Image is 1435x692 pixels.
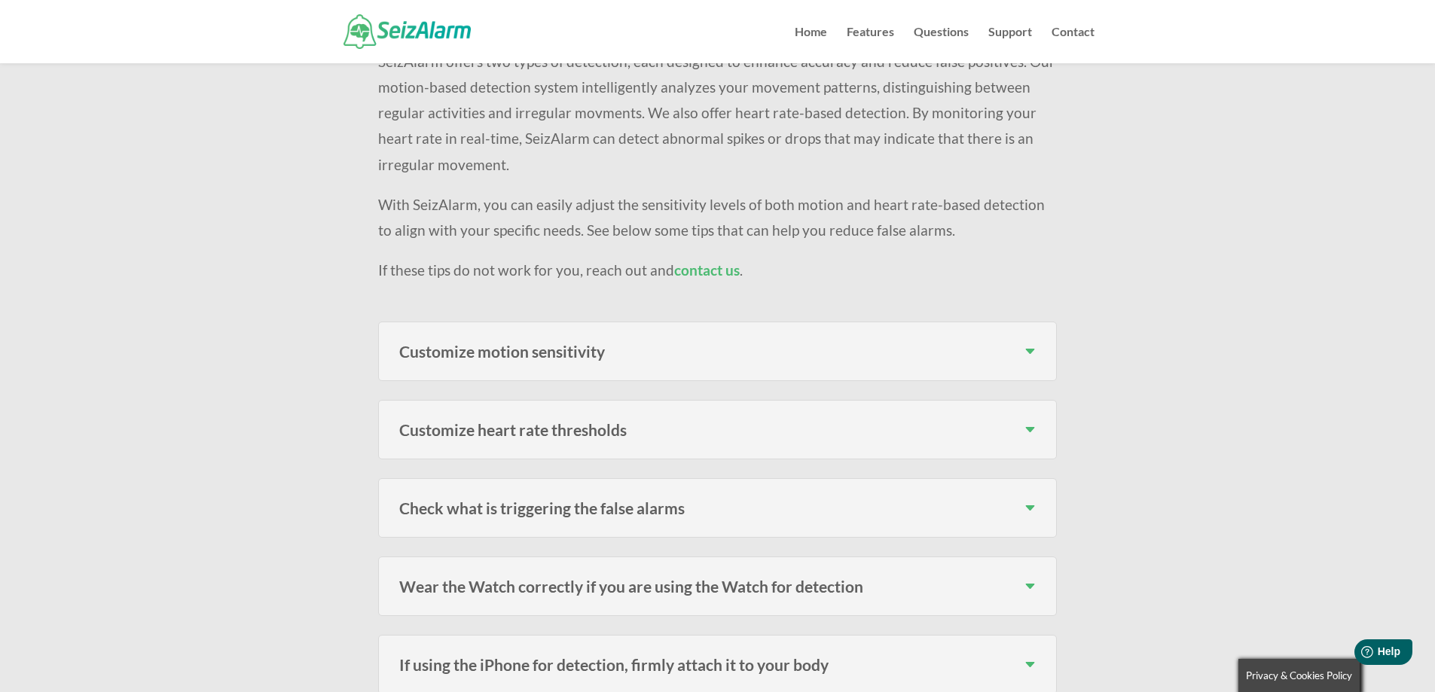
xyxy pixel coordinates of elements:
[399,343,1036,359] h3: Customize motion sensitivity
[914,26,969,63] a: Questions
[378,192,1057,258] p: With SeizAlarm, you can easily adjust the sensitivity levels of both motion and heart rate-based ...
[988,26,1032,63] a: Support
[399,578,1036,594] h3: Wear the Watch correctly if you are using the Watch for detection
[795,26,827,63] a: Home
[847,26,894,63] a: Features
[378,258,1057,283] p: If these tips do not work for you, reach out and .
[674,261,740,279] a: contact us
[1052,26,1095,63] a: Contact
[343,14,471,48] img: SeizAlarm
[1246,669,1352,681] span: Privacy & Cookies Policy
[399,657,1036,672] h3: If using the iPhone for detection, firmly attach it to your body
[399,500,1036,516] h3: Check what is triggering the false alarms
[378,49,1057,192] p: SeizAlarm offers two types of detection, each designed to enhance accuracy and reduce false posit...
[1301,633,1418,675] iframe: Help widget launcher
[399,422,1036,437] h3: Customize heart rate thresholds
